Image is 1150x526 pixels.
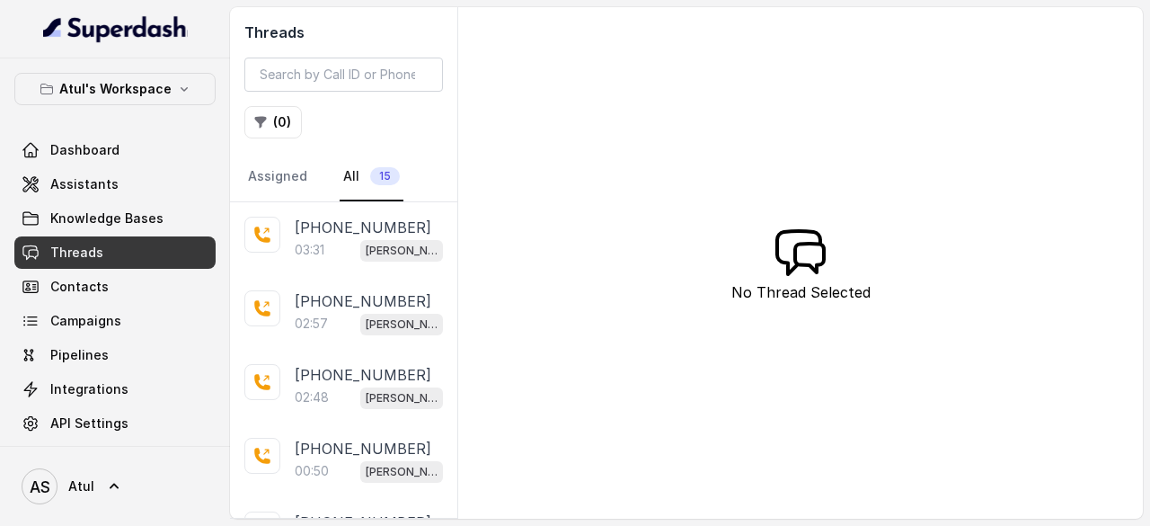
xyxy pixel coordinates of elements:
a: Contacts [14,271,216,303]
a: Atul [14,461,216,512]
span: Assistants [50,175,119,193]
p: Atul's Workspace [59,78,172,100]
a: Assistants [14,168,216,201]
span: Dashboard [50,141,119,159]
p: [PHONE_NUMBER] [295,364,431,386]
input: Search by Call ID or Phone Number [244,58,443,92]
p: [PERSON_NAME] 2 [366,242,438,260]
img: light.svg [43,14,188,43]
a: Assigned [244,153,311,201]
p: [PERSON_NAME] 2 [366,463,438,481]
span: Integrations [50,380,128,398]
p: [PERSON_NAME] 2 [366,389,438,407]
span: Campaigns [50,312,121,330]
h2: Threads [244,22,443,43]
text: AS [30,477,50,496]
a: Dashboard [14,134,216,166]
p: [PHONE_NUMBER] [295,217,431,238]
p: [PERSON_NAME] 2 [366,316,438,334]
span: Threads [50,244,103,262]
a: Pipelines [14,339,216,371]
nav: Tabs [244,153,443,201]
a: Threads [14,236,216,269]
span: API Settings [50,415,128,432]
span: Pipelines [50,346,109,364]
p: 02:48 [295,388,329,406]
p: [PHONE_NUMBER] [295,290,431,312]
a: All15 [340,153,403,201]
a: Voices Library [14,441,216,474]
a: Integrations [14,373,216,406]
a: Knowledge Bases [14,202,216,235]
p: [PHONE_NUMBER] [295,438,431,459]
a: API Settings [14,407,216,440]
p: No Thread Selected [731,281,871,303]
p: 00:50 [295,462,329,480]
p: 03:31 [295,241,324,259]
button: Atul's Workspace [14,73,216,105]
span: 15 [370,167,400,185]
span: Contacts [50,278,109,296]
a: Campaigns [14,305,216,337]
span: Atul [68,477,94,495]
span: Knowledge Bases [50,210,164,227]
button: (0) [244,106,302,138]
p: 02:57 [295,315,328,333]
